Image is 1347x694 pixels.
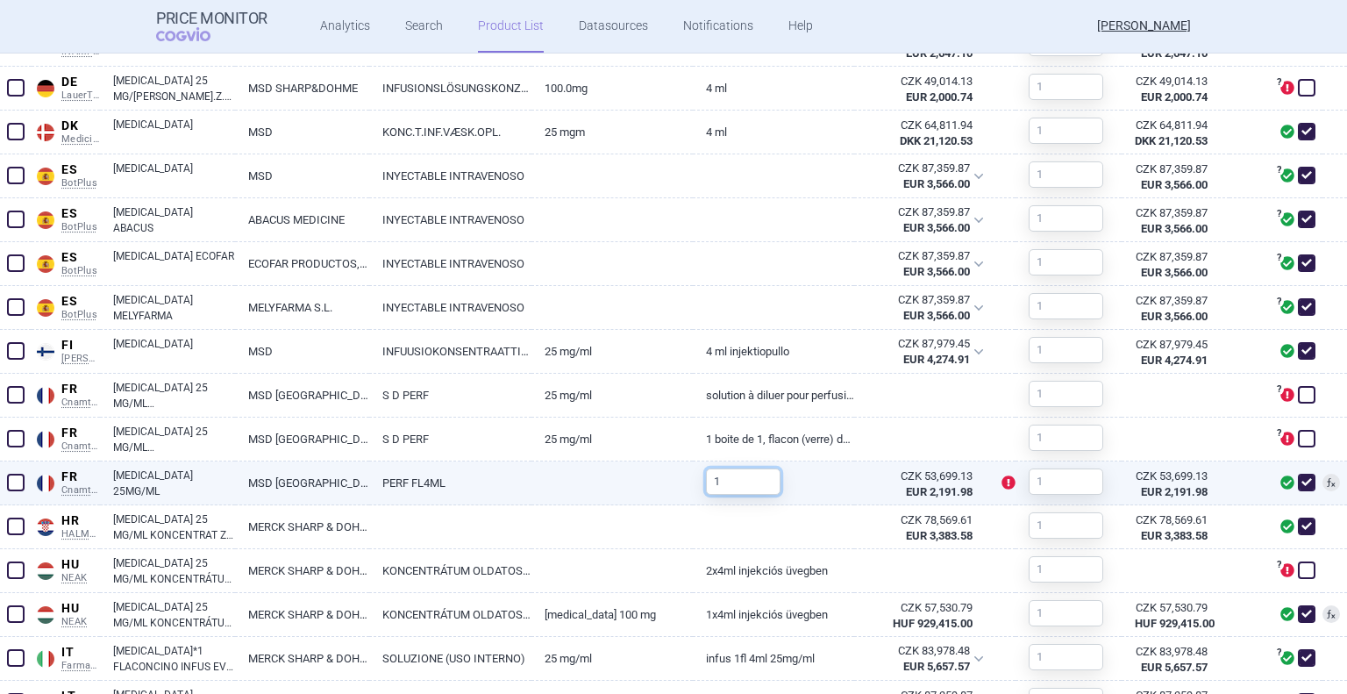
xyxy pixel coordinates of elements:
[61,426,100,441] span: FR
[906,529,973,542] strong: EUR 3,383.58
[1135,337,1208,353] div: CZK 87,979.45
[61,397,100,409] span: Cnamts CIP
[61,382,100,397] span: FR
[1273,428,1284,439] span: ?
[866,292,970,308] div: CZK 87,359.87
[866,643,970,675] abbr: SP-CAU-010 Itálie hrazené LP
[156,27,235,41] span: COGVIO
[61,177,100,190] span: BotPlus
[235,505,370,548] a: MERCK SHARP & DOHME B.V.
[61,162,100,178] span: ES
[867,118,973,133] div: CZK 64,811.94
[369,111,531,154] a: KONC.T.INF.VÆSK.OPL.
[369,418,531,461] a: S D PERF
[693,111,854,154] a: 4 ml
[854,198,994,242] div: CZK 87,359.87EUR 3,566.00
[61,75,100,90] span: DE
[113,73,235,104] a: [MEDICAL_DATA] 25 MG/[PERSON_NAME].Z.HER.E.INF.-LSG.100MG/4ML
[1029,556,1103,583] input: 1
[235,593,370,636] a: MERCK SHARP & DOHME INTERNATIONAL SERVICES B.V.
[32,334,100,365] a: FIFI[PERSON_NAME]
[32,159,100,190] a: ESESBotPlus
[61,338,100,354] span: FI
[1273,209,1284,219] span: ?
[693,374,854,417] a: SOLUTION À DILUER POUR PERFUSION, FLACON EN VERRE DE 4 ML (B/2)
[37,299,54,317] img: Spain
[32,510,100,540] a: HRHRHALMED PCL SUMMARY
[1135,644,1208,660] div: CZK 83,978.48
[113,117,235,148] a: [MEDICAL_DATA]
[1273,165,1284,175] span: ?
[1029,469,1103,495] input: 1
[369,461,531,504] a: PERF FL4ML
[1122,461,1229,507] a: CZK 53,699.13EUR 2,191.98
[37,562,54,580] img: Hungary
[866,204,970,220] div: CZK 87,359.87
[1135,161,1208,177] div: CZK 87,359.87
[32,554,100,584] a: HUHUNEAK
[235,242,370,285] a: ECOFAR PRODUCTOS, S.L.
[32,203,100,233] a: ESESBotPlus
[1141,90,1208,104] strong: EUR 2,000.74
[903,309,970,322] strong: EUR 3,566.00
[235,286,370,329] a: MELYFARMA S.L.
[866,643,970,659] div: CZK 83,978.48
[37,431,54,448] img: France
[61,294,100,310] span: ES
[1122,286,1229,332] a: CZK 87,359.87EUR 3,566.00
[1135,249,1208,265] div: CZK 87,359.87
[531,67,693,110] a: 100.0mg
[906,485,973,498] strong: EUR 2,191.98
[1273,384,1284,395] span: ?
[235,154,370,197] a: MSD
[1029,644,1103,670] input: 1
[531,593,693,636] a: [MEDICAL_DATA] 100 mg
[1122,242,1229,288] a: CZK 87,359.87EUR 3,566.00
[32,115,100,146] a: DKDKMedicinpriser
[531,374,693,417] a: 25 mg/ml
[867,600,973,632] abbr: SP-CAU-010 Maďarsko
[369,154,531,197] a: INYECTABLE INTRAVENOSO
[61,309,100,321] span: BotPlus
[1029,337,1103,363] input: 1
[61,572,100,584] span: NEAK
[113,555,235,587] a: [MEDICAL_DATA] 25 MG/ML KONCENTRÁTUM OLDATOS INFÚZIÓHOZ
[61,353,100,365] span: [PERSON_NAME]
[369,330,531,373] a: INFUUSIOKONSENTRAATTI, LIUOSTA VARTEN
[903,660,970,673] strong: EUR 5,657.57
[893,617,973,630] strong: HUF 929,415.00
[867,512,973,544] abbr: SP-CAU-010 Chorvatsko
[903,353,970,366] strong: EUR 4,274.91
[32,597,100,628] a: HUHUNEAK
[61,133,100,146] span: Medicinpriser
[61,660,100,672] span: Farmadati
[235,374,370,417] a: MSD [GEOGRAPHIC_DATA]
[61,265,100,277] span: BotPlus
[906,90,973,104] strong: EUR 2,000.74
[1122,593,1229,639] a: CZK 57,530.79HUF 929,415.00
[693,330,854,373] a: 4 ml injektiopullo
[1122,505,1229,551] a: CZK 78,569.61EUR 3,383.58
[1273,77,1284,88] span: ?
[37,80,54,97] img: Germany
[1135,512,1208,528] div: CZK 78,569.61
[61,206,100,222] span: ES
[37,255,54,273] img: Spain
[1029,205,1103,232] input: 1
[235,198,370,241] a: ABACUS MEDICINE
[113,468,235,499] a: [MEDICAL_DATA] 25MG/ML
[61,469,100,485] span: FR
[113,248,235,280] a: [MEDICAL_DATA] ECOFAR
[37,606,54,624] img: Hungary
[1029,161,1103,188] input: 1
[903,265,970,278] strong: EUR 3,566.00
[1141,529,1208,542] strong: EUR 3,383.58
[61,557,100,573] span: HU
[1135,74,1208,89] div: CZK 49,014.13
[61,221,100,233] span: BotPlus
[235,330,370,373] a: MSD
[32,378,100,409] a: FRFRCnamts CIP
[369,593,531,636] a: KONCENTRÁTUM OLDATOS INFÚZIÓHOZ
[61,616,100,628] span: NEAK
[1273,253,1284,263] span: ?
